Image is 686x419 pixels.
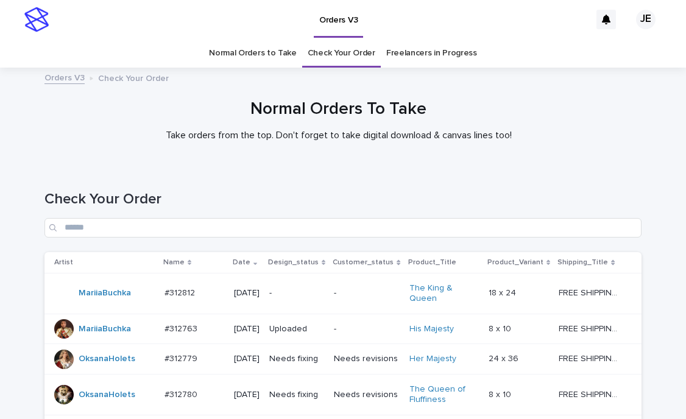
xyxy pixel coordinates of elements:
p: Check Your Order [98,71,169,84]
p: FREE SHIPPING - preview in 1-2 business days, after your approval delivery will take 5-10 b.d. [559,351,624,364]
p: #312780 [164,387,200,400]
p: #312763 [164,322,200,334]
p: Name [163,256,185,269]
a: Freelancers in Progress [386,39,477,68]
tr: OksanaHolets #312780#312780 [DATE]Needs fixingNeeds revisionsThe Queen of Fluffiness 8 x 108 x 10... [44,375,642,415]
a: Check Your Order [308,39,375,68]
p: 24 x 36 [489,351,521,364]
p: [DATE] [234,324,260,334]
div: JE [636,10,656,29]
p: FREE SHIPPING - preview in 1-2 business days, after your approval delivery will take 5-10 b.d. [559,286,624,298]
a: Normal Orders to Take [209,39,297,68]
p: [DATE] [234,390,260,400]
p: Needs revisions [334,390,399,400]
input: Search [44,218,642,238]
p: Artist [54,256,73,269]
a: The Queen of Fluffiness [409,384,479,405]
p: #312779 [164,351,200,364]
p: - [334,288,399,298]
tr: MariiaBuchka #312763#312763 [DATE]Uploaded-His Majesty 8 x 108 x 10 FREE SHIPPING - preview in 1-... [44,314,642,344]
tr: MariiaBuchka #312812#312812 [DATE]--The King & Queen 18 x 2418 x 24 FREE SHIPPING - preview in 1-... [44,273,642,314]
p: Needs revisions [334,354,399,364]
p: Date [233,256,250,269]
a: Orders V3 [44,70,85,84]
p: [DATE] [234,288,260,298]
p: Needs fixing [269,354,324,364]
a: OksanaHolets [79,390,135,400]
h1: Normal Orders To Take [40,99,637,120]
p: FREE SHIPPING - preview in 1-2 business days, after your approval delivery will take 5-10 b.d. [559,322,624,334]
p: FREE SHIPPING - preview in 1-2 business days, after your approval delivery will take 5-10 b.d. [559,387,624,400]
p: Customer_status [333,256,394,269]
a: His Majesty [409,324,454,334]
p: [DATE] [234,354,260,364]
p: Uploaded [269,324,324,334]
a: MariiaBuchka [79,324,131,334]
p: Shipping_Title [557,256,608,269]
p: #312812 [164,286,197,298]
p: Needs fixing [269,390,324,400]
p: 18 x 24 [489,286,518,298]
p: - [334,324,399,334]
a: The King & Queen [409,283,479,304]
tr: OksanaHolets #312779#312779 [DATE]Needs fixingNeeds revisionsHer Majesty 24 x 3624 x 36 FREE SHIP... [44,344,642,375]
a: Her Majesty [409,354,456,364]
p: 8 x 10 [489,387,514,400]
p: Product_Variant [487,256,543,269]
h1: Check Your Order [44,191,642,208]
p: Product_Title [408,256,456,269]
a: MariiaBuchka [79,288,131,298]
p: Design_status [268,256,319,269]
img: stacker-logo-s-only.png [24,7,49,32]
a: OksanaHolets [79,354,135,364]
p: 8 x 10 [489,322,514,334]
p: Take orders from the top. Don't forget to take digital download & canvas lines too! [95,130,582,141]
p: - [269,288,324,298]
